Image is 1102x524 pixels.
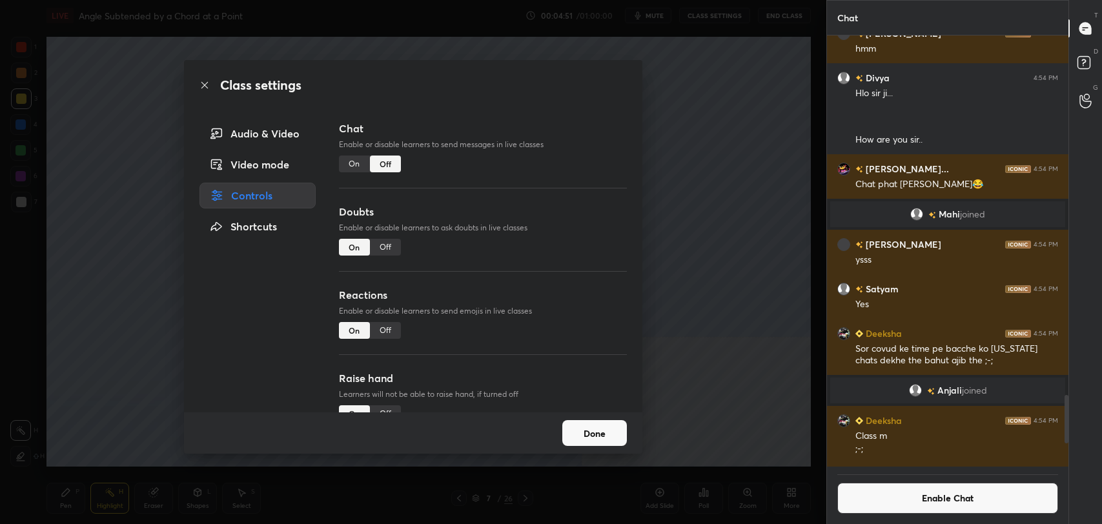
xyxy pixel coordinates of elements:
img: default.png [909,384,922,397]
h6: [PERSON_NAME] [863,237,941,251]
h6: [PERSON_NAME]... [863,162,949,176]
img: e1d00ac6b9d04b24b60674e826d9018b.jpg [837,414,850,427]
button: Done [562,420,627,446]
h3: Reactions [339,287,627,303]
div: ;-; [855,443,1058,456]
div: Audio & Video [199,121,316,146]
p: G [1093,83,1098,92]
h6: Deeksha [863,327,902,340]
p: T [1094,10,1098,20]
div: Yes [855,298,1058,311]
img: a011c2d5db944b569631827f36e998f7.jpg [837,163,850,176]
div: On [339,405,370,422]
div: Off [370,239,401,256]
h6: Deeksha [863,414,902,427]
img: no-rating-badge.077c3623.svg [855,241,863,248]
div: On [339,156,370,172]
span: Mahi [939,209,960,219]
div: grid [827,35,1068,467]
span: Anjali [937,385,962,396]
span: joined [962,385,987,396]
img: iconic-dark.1390631f.png [1005,330,1031,338]
div: 4:54 PM [1034,74,1058,82]
img: no-rating-badge.077c3623.svg [927,388,935,395]
p: Enable or disable learners to send emojis in live classes [339,305,627,317]
div: Shortcuts [199,214,316,239]
img: default.png [837,283,850,296]
img: iconic-dark.1390631f.png [1005,165,1031,173]
div: Off [370,156,401,172]
img: Learner_Badge_beginner_1_8b307cf2a0.svg [855,417,863,425]
div: 4:54 PM [1034,417,1058,425]
div: Sor covud ke time pe bacche ko [US_STATE] chats dekhe the bahut ajib the ;-; [855,343,1058,367]
img: iconic-dark.1390631f.png [1005,285,1031,293]
div: On [339,239,370,256]
div: Off [370,322,401,339]
div: On [339,322,370,339]
p: Enable or disable learners to ask doubts in live classes [339,222,627,234]
h6: Divya [863,71,890,85]
img: no-rating-badge.077c3623.svg [855,286,863,293]
div: Off [370,405,401,422]
h6: Satyam [863,282,899,296]
img: default.png [910,208,923,221]
div: 4:54 PM [1034,330,1058,338]
h3: Raise hand [339,370,627,386]
div: 4:54 PM [1034,285,1058,293]
div: Chat phat [PERSON_NAME]😂 [855,178,1058,191]
div: ysss [855,254,1058,267]
p: Enable or disable learners to send messages in live classes [339,139,627,150]
p: Chat [827,1,868,35]
img: e1d00ac6b9d04b24b60674e826d9018b.jpg [837,327,850,340]
h3: Chat [339,121,627,136]
h3: Doubts [339,204,627,219]
div: 4:54 PM [1034,165,1058,173]
div: 4:54 PM [1034,241,1058,248]
img: iconic-dark.1390631f.png [1005,417,1031,425]
div: Hlo sir ji... How are you sir.. [855,87,1058,146]
div: hmm [855,43,1058,55]
img: default.png [837,72,850,85]
img: no-rating-badge.077c3623.svg [855,75,863,82]
img: 3 [837,238,850,251]
img: iconic-dark.1390631f.png [1005,241,1031,248]
p: Learners will not be able to raise hand, if turned off [339,388,627,400]
h2: Class settings [220,76,301,95]
span: joined [960,209,985,219]
img: no-rating-badge.077c3623.svg [855,166,863,173]
button: Enable Chat [837,483,1058,514]
div: Controls [199,183,316,208]
img: Learner_Badge_beginner_1_8b307cf2a0.svg [855,330,863,338]
div: Video mode [199,152,316,177]
img: no-rating-badge.077c3623.svg [928,212,936,219]
p: D [1094,46,1098,56]
div: Class m [855,430,1058,443]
